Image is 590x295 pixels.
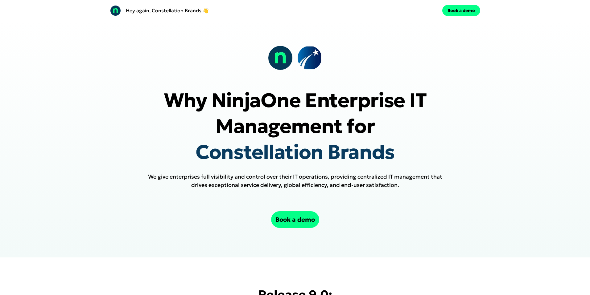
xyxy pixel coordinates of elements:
[271,211,319,228] button: Book a demo
[147,172,443,189] h1: We give enterprises full visibility and control over their IT operations, providing centralized I...
[196,140,394,164] span: Constellation Brands
[442,5,480,16] button: Book a demo
[126,7,209,14] p: Hey again, Constellation Brands 👋
[122,87,468,165] p: Why NinjaOne Enterprise IT Management for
